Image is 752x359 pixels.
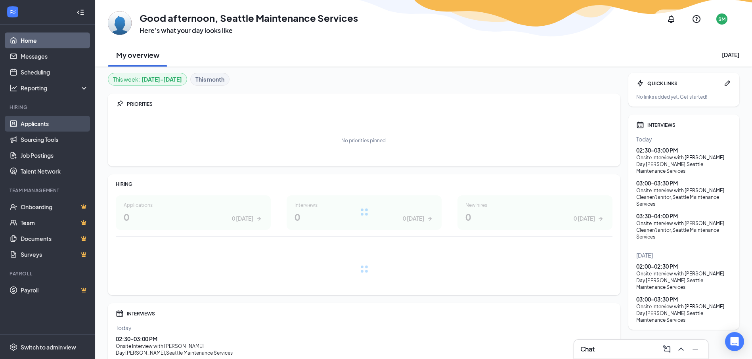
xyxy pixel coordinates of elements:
[718,16,725,23] div: SM
[636,154,731,161] div: Onsite Interview with [PERSON_NAME]
[21,132,88,147] a: Sourcing Tools
[636,270,731,277] div: Onsite Interview with [PERSON_NAME]
[127,310,612,317] div: INTERVIEWS
[636,295,731,303] div: 03:00 - 03:30 PM
[116,335,612,343] div: 02:30 - 03:00 PM
[116,50,159,60] h2: My overview
[722,51,739,59] div: [DATE]
[21,84,89,92] div: Reporting
[21,231,88,246] a: DocumentsCrown
[21,147,88,163] a: Job Postings
[116,309,124,317] svg: Calendar
[636,262,731,270] div: 02:00 - 02:30 PM
[116,181,612,187] div: HIRING
[691,344,700,354] svg: Minimize
[636,187,731,194] div: Onsite Interview with [PERSON_NAME]
[140,26,358,35] h3: Here’s what your day looks like
[580,345,595,353] h3: Chat
[21,163,88,179] a: Talent Network
[77,8,84,16] svg: Collapse
[636,303,731,310] div: Onsite Interview with [PERSON_NAME]
[21,246,88,262] a: SurveysCrown
[647,80,720,87] div: QUICK LINKS
[21,343,76,351] div: Switch to admin view
[140,11,358,25] h1: Good afternoon, Seattle Maintenance Services
[21,32,88,48] a: Home
[116,324,612,332] div: Today
[636,220,731,227] div: Onsite Interview with [PERSON_NAME]
[647,122,731,128] div: INTERVIEWS
[113,75,182,84] div: This week :
[676,344,686,354] svg: ChevronUp
[636,179,731,187] div: 03:00 - 03:30 PM
[10,343,17,351] svg: Settings
[689,343,702,355] button: Minimize
[636,227,731,240] div: Cleaner/Janitor , Seattle Maintenance Services
[21,199,88,215] a: OnboardingCrown
[662,344,672,354] svg: ComposeMessage
[725,332,744,351] div: Open Intercom Messenger
[21,215,88,231] a: TeamCrown
[10,104,87,111] div: Hiring
[10,84,17,92] svg: Analysis
[636,121,644,129] svg: Calendar
[636,146,731,154] div: 02:30 - 03:00 PM
[108,11,132,35] img: Seattle Maintenance Services
[636,277,731,290] div: Day [PERSON_NAME] , Seattle Maintenance Services
[127,101,612,107] div: PRIORITIES
[9,8,17,16] svg: WorkstreamLogo
[675,343,687,355] button: ChevronUp
[142,75,182,84] b: [DATE] - [DATE]
[116,100,124,108] svg: Pin
[21,64,88,80] a: Scheduling
[10,270,87,277] div: Payroll
[636,194,731,207] div: Cleaner/Janitor , Seattle Maintenance Services
[660,343,673,355] button: ComposeMessage
[636,79,644,87] svg: Bolt
[723,79,731,87] svg: Pen
[636,310,731,323] div: Day [PERSON_NAME] , Seattle Maintenance Services
[10,187,87,194] div: Team Management
[116,349,612,356] div: Day [PERSON_NAME] , Seattle Maintenance Services
[692,14,701,24] svg: QuestionInfo
[116,343,612,349] div: Onsite Interview with [PERSON_NAME]
[636,94,731,100] div: No links added yet. Get started!
[341,137,387,144] div: No priorities pinned.
[666,14,676,24] svg: Notifications
[195,75,224,84] b: This month
[636,251,731,259] div: [DATE]
[636,161,731,174] div: Day [PERSON_NAME] , Seattle Maintenance Services
[21,48,88,64] a: Messages
[21,116,88,132] a: Applicants
[21,282,88,298] a: PayrollCrown
[636,135,731,143] div: Today
[636,212,731,220] div: 03:30 - 04:00 PM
